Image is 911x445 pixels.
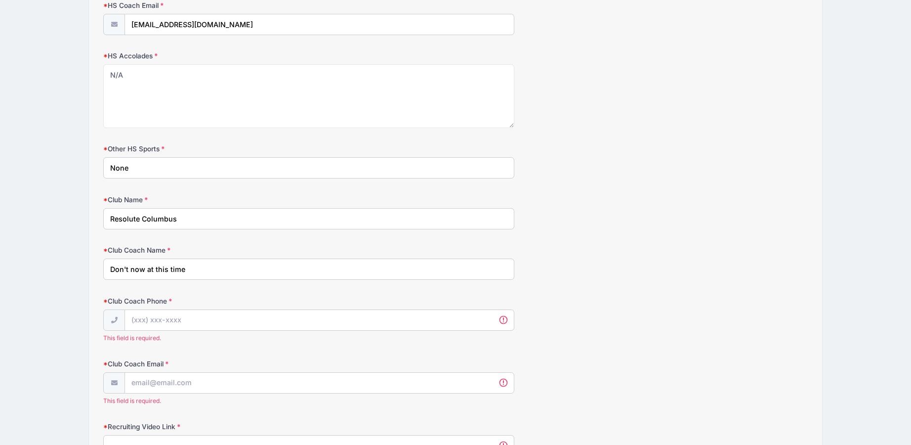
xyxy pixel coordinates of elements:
span: This field is required. [103,397,514,405]
span: This field is required. [103,334,514,343]
input: email@email.com [124,372,514,394]
label: Recruiting Video Link [103,422,338,432]
label: HS Accolades [103,51,338,61]
label: HS Coach Email [103,0,338,10]
label: Club Name [103,195,338,205]
label: Club Coach Email [103,359,338,369]
label: Club Coach Name [103,245,338,255]
label: Other HS Sports [103,144,338,154]
input: email@email.com [124,14,514,35]
label: Club Coach Phone [103,296,338,306]
input: (xxx) xxx-xxxx [124,310,514,331]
